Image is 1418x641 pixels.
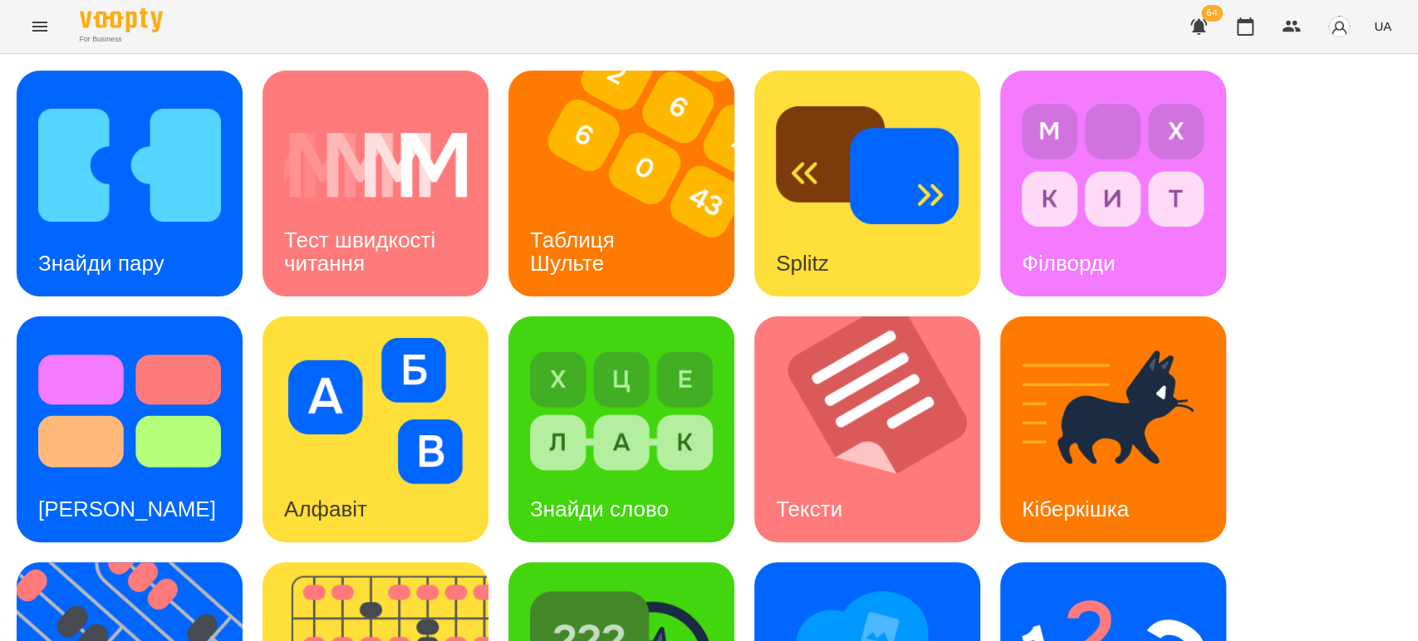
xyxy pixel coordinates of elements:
[508,71,734,296] a: Таблиця ШультеТаблиця Шульте
[80,34,163,45] span: For Business
[1374,17,1391,35] span: UA
[754,316,1001,542] img: Тексти
[1022,251,1115,276] h3: Філворди
[38,92,221,238] img: Знайди пару
[1000,316,1226,542] a: КіберкішкаКіберкішка
[776,251,829,276] h3: Splitz
[530,338,713,484] img: Знайди слово
[38,497,216,521] h3: [PERSON_NAME]
[80,8,163,32] img: Voopty Logo
[776,92,959,238] img: Splitz
[1022,338,1205,484] img: Кіберкішка
[284,338,467,484] img: Алфавіт
[1327,15,1351,38] img: avatar_s.png
[530,228,621,275] h3: Таблиця Шульте
[38,251,164,276] h3: Знайди пару
[754,71,980,296] a: SplitzSplitz
[1022,92,1205,238] img: Філворди
[38,338,221,484] img: Тест Струпа
[508,71,755,296] img: Таблиця Шульте
[508,316,734,542] a: Знайди словоЗнайди слово
[1201,5,1223,22] span: 64
[1000,71,1226,296] a: ФілвордиФілворди
[263,316,488,542] a: АлфавітАлфавіт
[17,316,243,542] a: Тест Струпа[PERSON_NAME]
[20,7,60,46] button: Menu
[284,497,367,521] h3: Алфавіт
[754,316,980,542] a: ТекстиТексти
[776,497,842,521] h3: Тексти
[1367,11,1398,42] button: UA
[530,497,669,521] h3: Знайди слово
[263,71,488,296] a: Тест швидкості читанняТест швидкості читання
[1022,497,1129,521] h3: Кіберкішка
[17,71,243,296] a: Знайди паруЗнайди пару
[284,92,467,238] img: Тест швидкості читання
[284,228,441,275] h3: Тест швидкості читання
